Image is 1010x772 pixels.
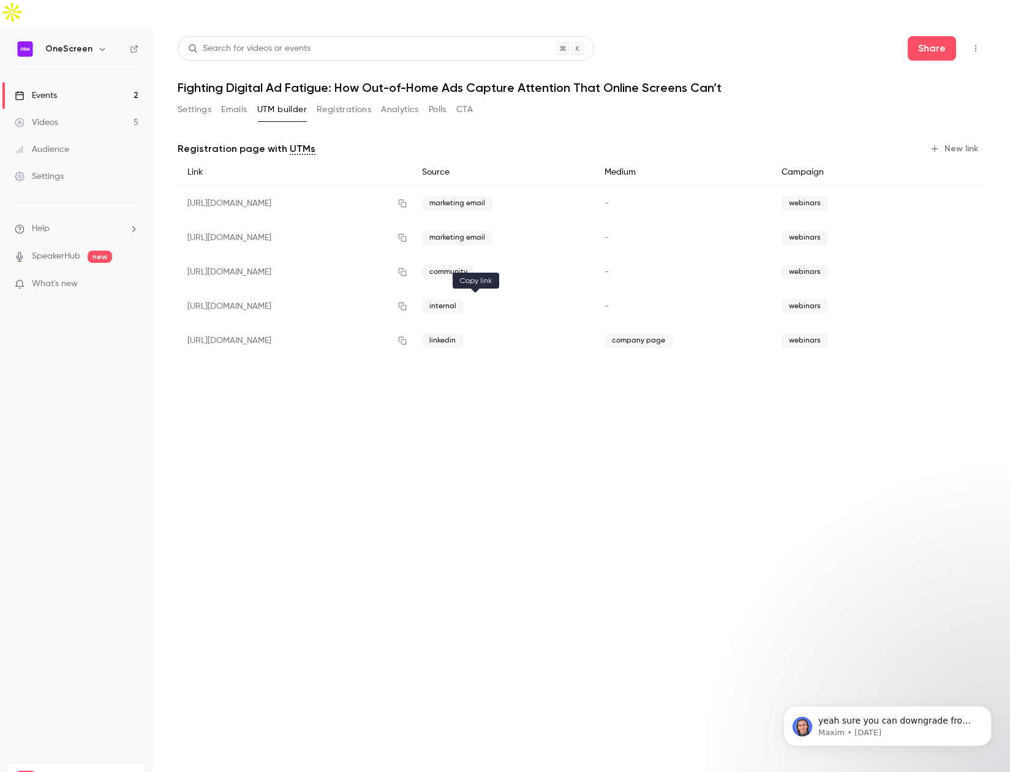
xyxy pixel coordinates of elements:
span: marketing email [422,196,492,211]
div: [URL][DOMAIN_NAME] [178,255,412,289]
div: [URL][DOMAIN_NAME] [178,324,412,358]
button: Polls [429,100,447,119]
li: help-dropdown-opener [15,222,138,235]
button: New link [925,139,986,159]
div: Campaign [772,159,906,186]
div: Settings [15,170,64,183]
h1: Fighting Digital Ad Fatigue: How Out-of-Home Ads Capture Attention That Online Screens Can’t [178,80,986,95]
div: [URL][DOMAIN_NAME] [178,289,412,324]
button: CTA [456,100,473,119]
img: OneScreen [15,39,35,59]
iframe: Intercom notifications message [765,680,1010,766]
div: Search for videos or events [188,42,311,55]
a: UTMs [290,142,315,156]
button: Analytics [381,100,419,119]
button: Emails [221,100,247,119]
div: [URL][DOMAIN_NAME] [178,186,412,221]
button: Share [908,36,956,61]
span: community [422,265,475,279]
div: [URL][DOMAIN_NAME] [178,221,412,255]
div: Link [178,159,412,186]
span: webinars [782,299,828,314]
p: Registration page with [178,142,315,156]
div: Videos [15,116,58,129]
div: Source [412,159,595,186]
span: - [605,233,609,242]
h6: OneScreen [45,43,92,55]
span: - [605,199,609,208]
a: SpeakerHub [32,250,80,263]
span: webinars [782,265,828,279]
span: What's new [32,278,78,290]
button: Settings [178,100,211,119]
span: new [88,251,112,263]
span: marketing email [422,230,492,245]
span: linkedin [422,333,463,348]
span: company page [605,333,673,348]
span: webinars [782,333,828,348]
button: UTM builder [257,100,307,119]
button: Registrations [317,100,371,119]
div: Medium [595,159,772,186]
iframe: Noticeable Trigger [124,279,138,290]
span: - [605,268,609,276]
span: internal [422,299,464,314]
span: webinars [782,196,828,211]
span: - [605,302,609,311]
div: Events [15,89,57,102]
span: Help [32,222,50,235]
span: webinars [782,230,828,245]
div: Audience [15,143,69,156]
